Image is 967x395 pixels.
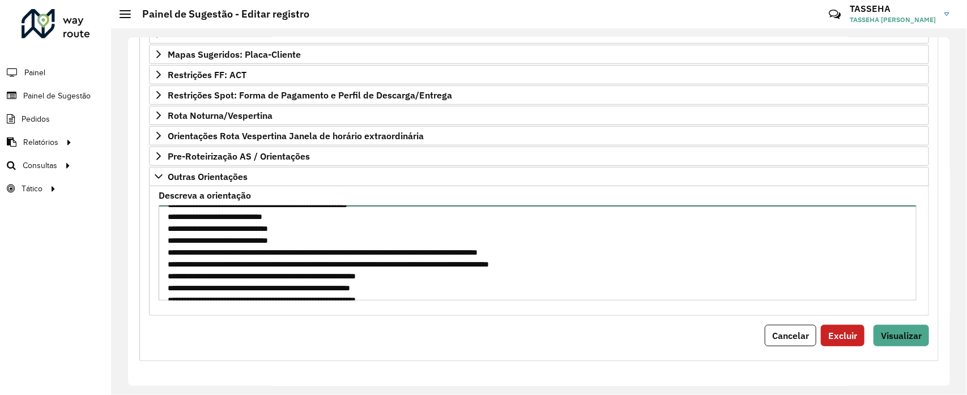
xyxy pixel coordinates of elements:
[24,67,45,79] span: Painel
[765,325,816,346] button: Cancelar
[850,3,936,14] h3: TASSEHA
[772,330,809,341] span: Cancelar
[131,8,309,20] h2: Painel de Sugestão - Editar registro
[149,106,929,125] a: Rota Noturna/Vespertina
[168,29,225,38] span: Cliente Retira
[149,126,929,145] a: Orientações Rota Vespertina Janela de horário extraordinária
[168,50,301,59] span: Mapas Sugeridos: Placa-Cliente
[23,136,58,148] span: Relatórios
[850,15,936,25] span: TASSEHA [PERSON_NAME]
[23,160,57,171] span: Consultas
[149,186,929,316] div: Outras Orientações
[168,152,310,161] span: Pre-Roteirização AS / Orientações
[149,85,929,105] a: Restrições Spot: Forma de Pagamento e Perfil de Descarga/Entrega
[149,167,929,186] a: Outras Orientações
[168,111,272,120] span: Rota Noturna/Vespertina
[823,2,847,27] a: Contato Rápido
[149,45,929,64] a: Mapas Sugeridos: Placa-Cliente
[828,330,857,341] span: Excluir
[821,325,864,346] button: Excluir
[149,65,929,84] a: Restrições FF: ACT
[22,113,50,125] span: Pedidos
[159,188,251,202] label: Descreva a orientação
[881,330,922,341] span: Visualizar
[168,70,246,79] span: Restrições FF: ACT
[168,172,248,181] span: Outras Orientações
[22,183,42,195] span: Tático
[874,325,929,346] button: Visualizar
[168,131,424,140] span: Orientações Rota Vespertina Janela de horário extraordinária
[168,91,452,100] span: Restrições Spot: Forma de Pagamento e Perfil de Descarga/Entrega
[23,90,91,102] span: Painel de Sugestão
[149,147,929,166] a: Pre-Roteirização AS / Orientações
